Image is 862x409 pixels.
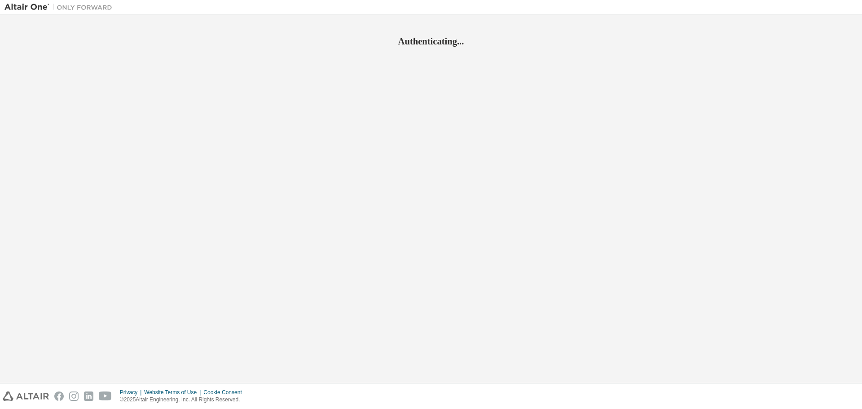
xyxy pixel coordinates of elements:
img: Altair One [4,3,117,12]
img: youtube.svg [99,391,112,401]
p: © 2025 Altair Engineering, Inc. All Rights Reserved. [120,396,247,404]
img: linkedin.svg [84,391,93,401]
img: facebook.svg [54,391,64,401]
img: instagram.svg [69,391,79,401]
div: Cookie Consent [203,389,247,396]
h2: Authenticating... [4,35,858,47]
div: Website Terms of Use [144,389,203,396]
div: Privacy [120,389,144,396]
img: altair_logo.svg [3,391,49,401]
